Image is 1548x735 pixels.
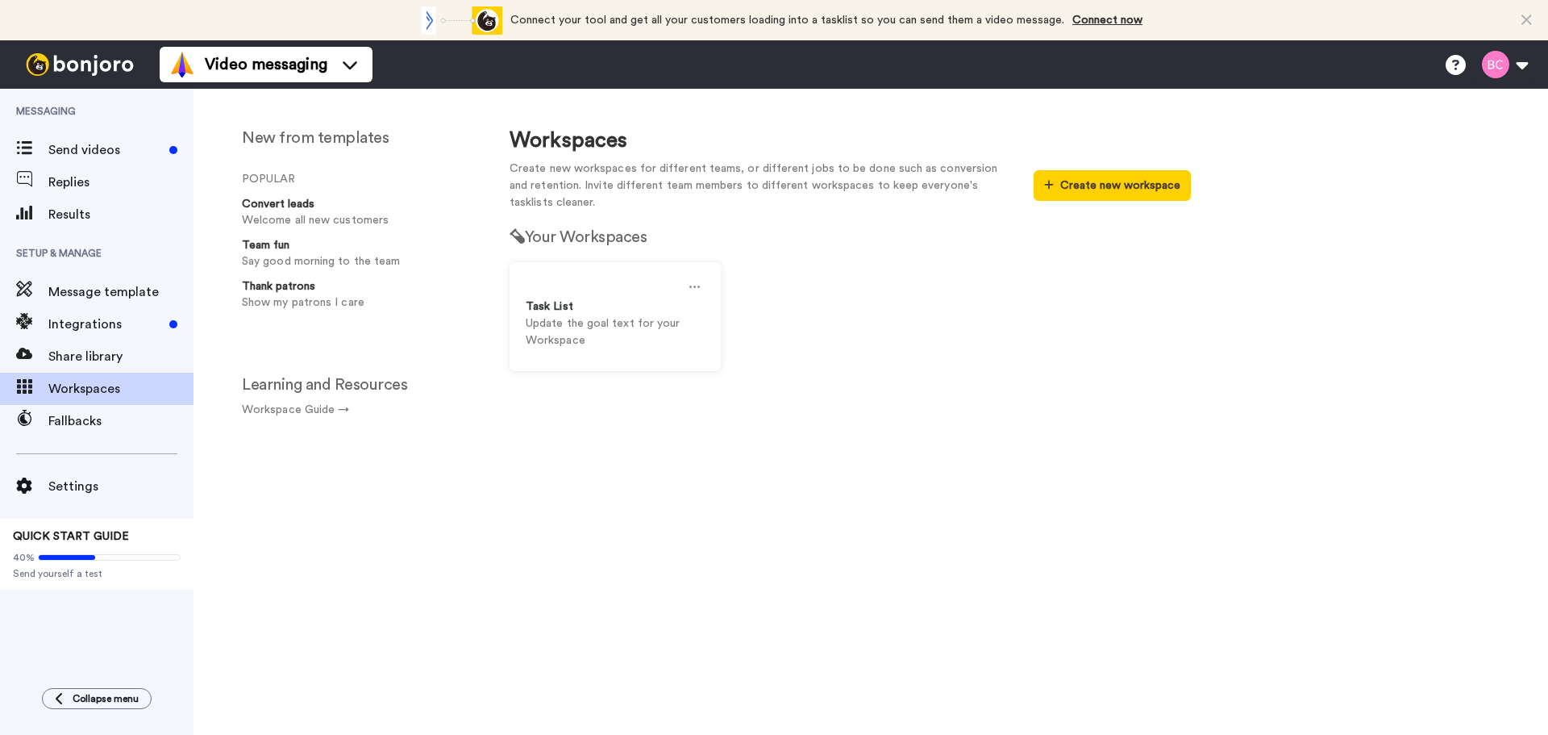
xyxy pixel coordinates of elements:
[510,228,1191,246] h2: Your Workspaces
[48,140,163,160] span: Send videos
[526,299,705,315] div: Task List
[510,161,1009,211] p: Create new workspaces for different teams, or different jobs to be done such as conversion and re...
[13,567,181,580] span: Send yourself a test
[242,253,471,270] p: Say good morning to the team
[242,376,477,394] h2: Learning and Resources
[48,282,193,302] span: Message template
[242,404,349,416] a: Workspace Guide →
[48,315,163,334] span: Integrations
[510,15,1064,26] span: Connect your tool and get all your customers loading into a tasklist so you can send them a video...
[242,281,315,292] strong: Thank patrons
[242,240,289,251] strong: Team fun
[48,347,193,366] span: Share library
[73,692,139,705] span: Collapse menu
[48,411,193,431] span: Fallbacks
[242,129,477,147] h2: New from templates
[13,551,35,564] span: 40%
[510,129,1191,152] h1: Workspaces
[234,196,477,229] a: Convert leadsWelcome all new customers
[169,52,195,77] img: vm-color.svg
[42,688,152,709] button: Collapse menu
[414,6,502,35] div: animation
[242,294,471,311] p: Show my patrons I care
[19,53,140,76] img: bj-logo-header-white.svg
[234,237,477,270] a: Team funSay good morning to the team
[205,53,327,76] span: Video messaging
[48,173,193,192] span: Replies
[242,171,477,188] li: POPULAR
[242,212,471,229] p: Welcome all new customers
[242,198,314,210] strong: Convert leads
[510,262,721,371] a: Task ListUpdate the goal text for your Workspace
[526,315,705,349] p: Update the goal text for your Workspace
[48,379,193,399] span: Workspaces
[1034,170,1191,201] button: Create new workspace
[48,477,193,496] span: Settings
[1034,180,1191,191] a: Create new workspace
[234,278,477,311] a: Thank patronsShow my patrons I care
[48,205,193,224] span: Results
[1072,15,1142,26] a: Connect now
[13,531,129,542] span: QUICK START GUIDE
